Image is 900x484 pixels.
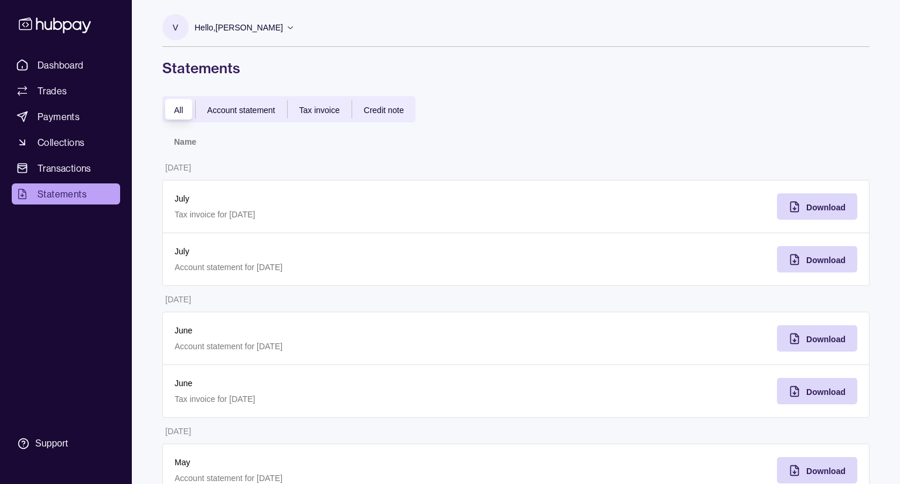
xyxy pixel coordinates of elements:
a: Transactions [12,158,120,179]
p: [DATE] [165,295,191,304]
p: May [175,456,504,469]
a: Trades [12,80,120,101]
button: Download [777,378,857,404]
span: Payments [37,110,80,124]
span: Statements [37,187,87,201]
p: July [175,245,504,258]
button: Download [777,325,857,352]
span: Download [806,466,846,476]
div: Support [35,437,68,450]
a: Dashboard [12,54,120,76]
div: documentTypes [162,96,415,122]
p: Account statement for [DATE] [175,340,504,353]
p: June [175,324,504,337]
a: Collections [12,132,120,153]
span: Dashboard [37,58,84,72]
p: Tax invoice for [DATE] [175,208,504,221]
span: Download [806,203,846,212]
p: [DATE] [165,163,191,172]
span: Download [806,255,846,265]
button: Download [777,193,857,220]
span: Trades [37,84,67,98]
span: All [174,105,183,115]
p: V [173,21,178,34]
span: Collections [37,135,84,149]
p: Name [174,137,196,146]
span: Tax invoice [299,105,340,115]
span: Credit note [364,105,404,115]
p: June [175,377,504,390]
a: Payments [12,106,120,127]
h1: Statements [162,59,870,77]
button: Download [777,246,857,272]
p: July [175,192,504,205]
p: Account statement for [DATE] [175,261,504,274]
p: Tax invoice for [DATE] [175,393,504,405]
span: Download [806,335,846,344]
a: Statements [12,183,120,204]
p: Hello, [PERSON_NAME] [195,21,283,34]
p: [DATE] [165,427,191,436]
a: Support [12,431,120,456]
span: Download [806,387,846,397]
button: Download [777,457,857,483]
span: Transactions [37,161,91,175]
span: Account statement [207,105,275,115]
